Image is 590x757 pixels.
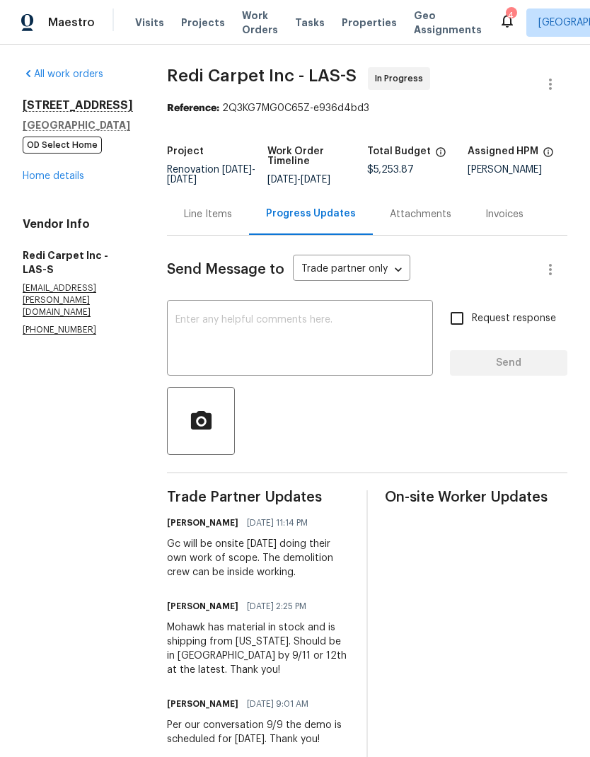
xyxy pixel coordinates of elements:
span: Work Orders [242,8,278,37]
a: All work orders [23,69,103,79]
span: [DATE] 9:01 AM [247,697,308,711]
div: Progress Updates [266,207,356,221]
span: Maestro [48,16,95,30]
h5: Work Order Timeline [267,146,368,166]
h6: [PERSON_NAME] [167,697,238,711]
h6: [PERSON_NAME] [167,516,238,530]
span: Tasks [295,18,325,28]
span: [DATE] [167,175,197,185]
span: In Progress [375,71,429,86]
h6: [PERSON_NAME] [167,599,238,613]
span: $5,253.87 [367,165,414,175]
div: Trade partner only [293,258,410,282]
div: 4 [506,8,516,23]
span: [DATE] [222,165,252,175]
span: - [267,175,330,185]
a: Home details [23,171,84,181]
span: Trade Partner Updates [167,490,349,504]
span: [DATE] [267,175,297,185]
span: [DATE] 2:25 PM [247,599,306,613]
span: Geo Assignments [414,8,482,37]
h5: Project [167,146,204,156]
div: Gc will be onsite [DATE] doing their own work of scope. The demolition crew can be inside working. [167,537,349,579]
h5: Assigned HPM [468,146,538,156]
div: 2Q3KG7MG0C65Z-e936d4bd3 [167,101,567,115]
span: Redi Carpet Inc - LAS-S [167,67,357,84]
span: [DATE] 11:14 PM [247,516,308,530]
h5: Total Budget [367,146,431,156]
div: Invoices [485,207,524,221]
span: Renovation [167,165,255,185]
span: Request response [472,311,556,326]
span: The hpm assigned to this work order. [543,146,554,165]
h5: Redi Carpet Inc - LAS-S [23,248,133,277]
span: On-site Worker Updates [385,490,567,504]
span: [DATE] [301,175,330,185]
span: OD Select Home [23,137,102,154]
span: Visits [135,16,164,30]
span: - [167,165,255,185]
span: Properties [342,16,397,30]
div: Line Items [184,207,232,221]
span: The total cost of line items that have been proposed by Opendoor. This sum includes line items th... [435,146,446,165]
span: Send Message to [167,262,284,277]
div: Mohawk has material in stock and is shipping from [US_STATE]. Should be in [GEOGRAPHIC_DATA] by 9... [167,620,349,677]
div: Attachments [390,207,451,221]
span: Projects [181,16,225,30]
div: Per our conversation 9/9 the demo is scheduled for [DATE]. Thank you! [167,718,349,746]
b: Reference: [167,103,219,113]
div: [PERSON_NAME] [468,165,568,175]
h4: Vendor Info [23,217,133,231]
